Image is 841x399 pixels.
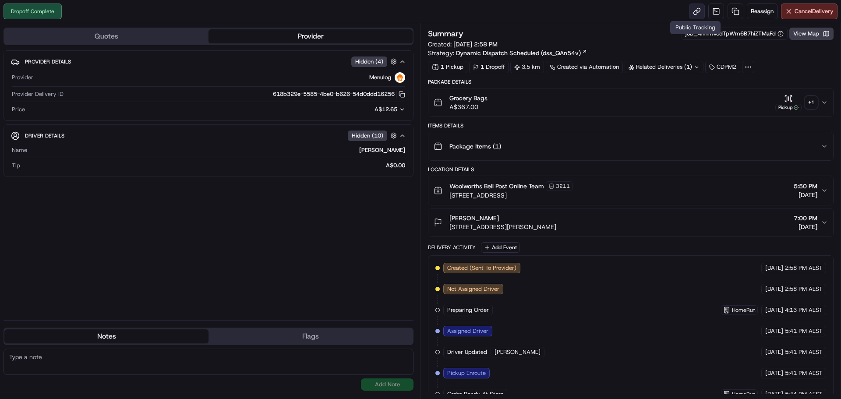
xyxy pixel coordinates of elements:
span: [STREET_ADDRESS][PERSON_NAME] [449,222,556,231]
div: 1 Pickup [428,61,467,73]
div: Start new chat [30,84,144,92]
span: Price [12,106,25,113]
a: Created via Automation [546,61,623,73]
span: 4:13 PM AEST [785,306,822,314]
button: Reassign [747,4,777,19]
span: Provider [12,74,33,81]
span: [PERSON_NAME] [449,214,499,222]
img: Nash [9,9,26,26]
div: 1 Dropoff [469,61,509,73]
p: Welcome 👋 [9,35,159,49]
div: + 1 [805,96,817,109]
input: Got a question? Start typing here... [23,56,158,66]
span: A$367.00 [449,102,488,111]
a: 📗Knowledge Base [5,124,71,139]
span: Pylon [87,148,106,155]
span: Package Items ( 1 ) [449,142,501,151]
span: Name [12,146,27,154]
button: A$12.65 [328,106,405,113]
button: Woolworths Bell Post Online Team3211[STREET_ADDRESS]5:50 PM[DATE] [428,176,833,205]
div: 💻 [74,128,81,135]
a: Powered byPylon [62,148,106,155]
div: [PERSON_NAME] [31,146,405,154]
span: Provider Delivery ID [12,90,64,98]
button: 618b329e-5585-4be0-b626-54d0ddd16256 [273,90,405,98]
span: 7:00 PM [794,214,817,222]
button: CancelDelivery [781,4,837,19]
div: CDPM2 [705,61,740,73]
div: Package Details [428,78,834,85]
button: Quotes [4,29,208,43]
img: 1736555255976-a54dd68f-1ca7-489b-9aae-adbdc363a1c4 [9,84,25,99]
a: Dynamic Dispatch Scheduled (dss_QAn54v) [456,49,587,57]
span: [DATE] [765,348,783,356]
button: Pickup [775,94,802,111]
div: Strategy: [428,49,587,57]
div: 3.5 km [510,61,544,73]
div: Location Details [428,166,834,173]
span: 5:41 PM AEST [785,348,822,356]
span: Assigned Driver [447,327,488,335]
span: HomeRun [732,391,756,398]
span: [DATE] 2:58 PM [453,40,498,48]
span: 2:58 PM AEST [785,264,822,272]
button: job_AhnRWodTpWm6B7hiZTMaFd [686,30,784,38]
span: Reassign [751,7,774,15]
div: A$0.00 [24,162,405,169]
span: [DATE] [765,327,783,335]
img: justeat_logo.png [395,72,405,83]
span: [DATE] [794,222,817,231]
span: 5:41 PM AEST [785,369,822,377]
span: [DATE] [765,306,783,314]
div: We're available if you need us! [30,92,111,99]
button: Provider [208,29,413,43]
span: Pickup Enroute [447,369,486,377]
button: View Map [789,28,834,40]
span: A$12.65 [375,106,397,113]
button: Start new chat [149,86,159,97]
span: Hidden ( 10 ) [352,132,383,140]
span: [STREET_ADDRESS] [449,191,573,200]
div: 📗 [9,128,16,135]
span: 3211 [556,183,570,190]
span: HomeRun [732,307,756,314]
span: 2:58 PM AEST [785,285,822,293]
span: Cancel Delivery [795,7,834,15]
span: [DATE] [765,285,783,293]
button: [PERSON_NAME][STREET_ADDRESS][PERSON_NAME]7:00 PM[DATE] [428,208,833,237]
span: API Documentation [83,127,141,136]
span: Knowledge Base [18,127,67,136]
span: Driver Updated [447,348,487,356]
button: Driver DetailsHidden (10) [11,128,406,143]
h3: Summary [428,30,463,38]
div: Delivery Activity [428,244,476,251]
span: Provider Details [25,58,71,65]
button: Hidden (4) [351,56,399,67]
span: Order Ready At Store [447,390,503,398]
span: Created (Sent To Provider) [447,264,516,272]
span: 5:50 PM [794,182,817,191]
span: [DATE] [794,191,817,199]
button: Flags [208,329,413,343]
div: Items Details [428,122,834,129]
span: [DATE] [765,369,783,377]
div: Related Deliveries (1) [625,61,703,73]
button: Grocery BagsA$367.00Pickup+1 [428,88,833,117]
span: Created: [428,40,498,49]
span: Driver Details [25,132,64,139]
span: Woolworths Bell Post Online Team [449,182,544,191]
span: Not Assigned Driver [447,285,499,293]
button: Notes [4,329,208,343]
button: Provider DetailsHidden (4) [11,54,406,69]
span: [DATE] [765,390,783,398]
span: [PERSON_NAME] [495,348,541,356]
a: 💻API Documentation [71,124,144,139]
span: Grocery Bags [449,94,488,102]
div: Pickup [775,104,802,111]
button: Pickup+1 [775,94,817,111]
span: Hidden ( 4 ) [355,58,383,66]
span: Tip [12,162,20,169]
span: Dynamic Dispatch Scheduled (dss_QAn54v) [456,49,581,57]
